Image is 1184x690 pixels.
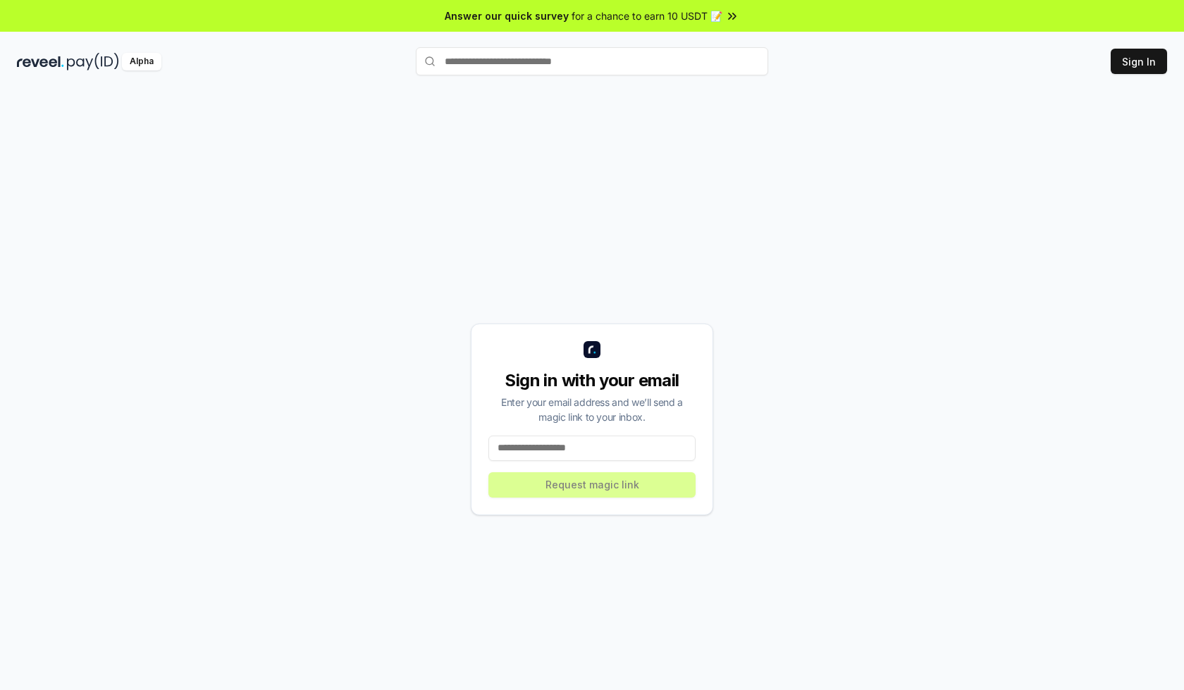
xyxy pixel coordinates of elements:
[488,369,696,392] div: Sign in with your email
[122,53,161,70] div: Alpha
[445,8,569,23] span: Answer our quick survey
[67,53,119,70] img: pay_id
[488,395,696,424] div: Enter your email address and we’ll send a magic link to your inbox.
[572,8,722,23] span: for a chance to earn 10 USDT 📝
[17,53,64,70] img: reveel_dark
[584,341,600,358] img: logo_small
[1111,49,1167,74] button: Sign In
